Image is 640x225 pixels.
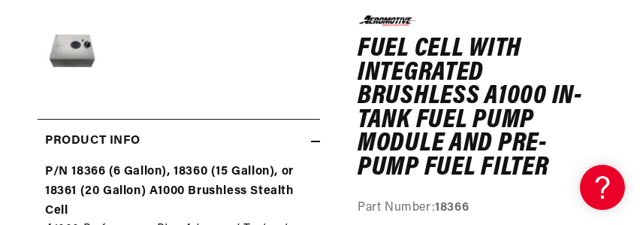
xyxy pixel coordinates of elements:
[435,202,469,214] strong: 18366
[358,199,602,218] div: Part Number:
[38,14,113,89] button: Load image 3 in gallery view
[358,38,602,180] h1: Fuel Cell with Integrated Brushless A1000 In-Tank Fuel Pump Module and Pre-Pump Fuel Filter
[38,120,320,163] summary: Product Info
[45,166,294,216] strong: P/N 18366 (6 Gallon), 18360 (15 Gallon), or 18361 (20 Gallon) A1000 Brushless Stealth Cell
[45,132,140,151] h2: Product Info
